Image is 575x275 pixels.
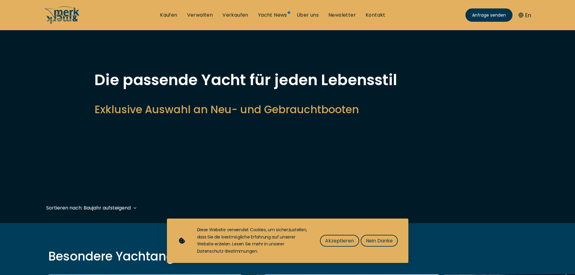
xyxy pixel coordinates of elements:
[320,235,359,247] button: Akzeptieren
[160,12,177,18] a: Kaufen
[366,12,385,18] a: Kontakt
[361,235,398,247] button: Nein Danke
[472,12,506,18] span: Anfrage senden
[366,237,393,245] span: Nein Danke
[325,237,354,245] span: Akzeptieren
[328,12,356,18] a: Newsletter
[297,12,319,18] a: Über uns
[94,102,481,117] h2: Exklusive Auswahl an Neu- und Gebrauchtbooten
[46,204,131,212] div: Sortieren nach: Baujahr aufsteigend
[258,12,287,18] a: Yacht News
[519,11,531,19] button: En
[187,12,213,18] a: Verwalten
[94,72,481,88] h1: Die passende Yacht für jeden Lebensstil
[197,226,308,255] div: Diese Website verwendet Cookies, um sicherzustellen, dass Sie die bestmögliche Erfahrung auf unse...
[197,248,257,254] a: Datenschutz-Bestimmungen
[222,12,248,18] a: Verkaufen
[465,8,513,22] a: Anfrage senden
